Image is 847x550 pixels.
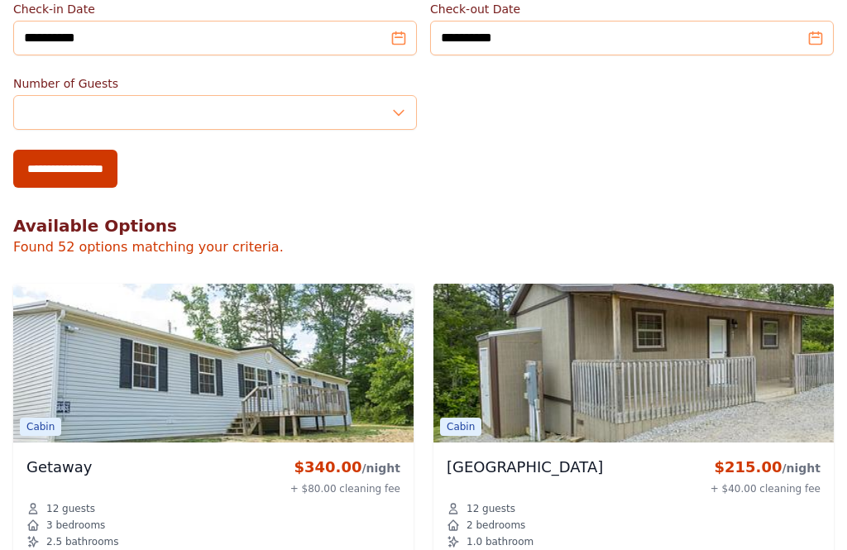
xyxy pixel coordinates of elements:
h3: [GEOGRAPHIC_DATA] [447,456,603,479]
div: $215.00 [711,456,821,479]
div: $340.00 [290,456,400,479]
span: Cabin [440,418,481,436]
h2: Available Options [13,214,834,237]
span: 3 bedrooms [46,519,105,532]
p: Found 52 options matching your criteria. [13,237,834,257]
span: /night [782,462,821,475]
label: Number of Guests [13,75,417,92]
label: Check-in Date [13,1,417,17]
span: 12 guests [46,502,95,515]
div: + $80.00 cleaning fee [290,482,400,495]
span: 2 bedrooms [467,519,525,532]
h3: Getaway [26,456,93,479]
span: /night [361,462,400,475]
div: + $40.00 cleaning fee [711,482,821,495]
span: 1.0 bathroom [467,535,534,548]
img: Getaway [13,284,414,442]
span: Cabin [20,418,61,436]
span: 12 guests [467,502,515,515]
img: Hillbilly Palace [433,284,834,442]
label: Check-out Date [430,1,834,17]
span: 2.5 bathrooms [46,535,118,548]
